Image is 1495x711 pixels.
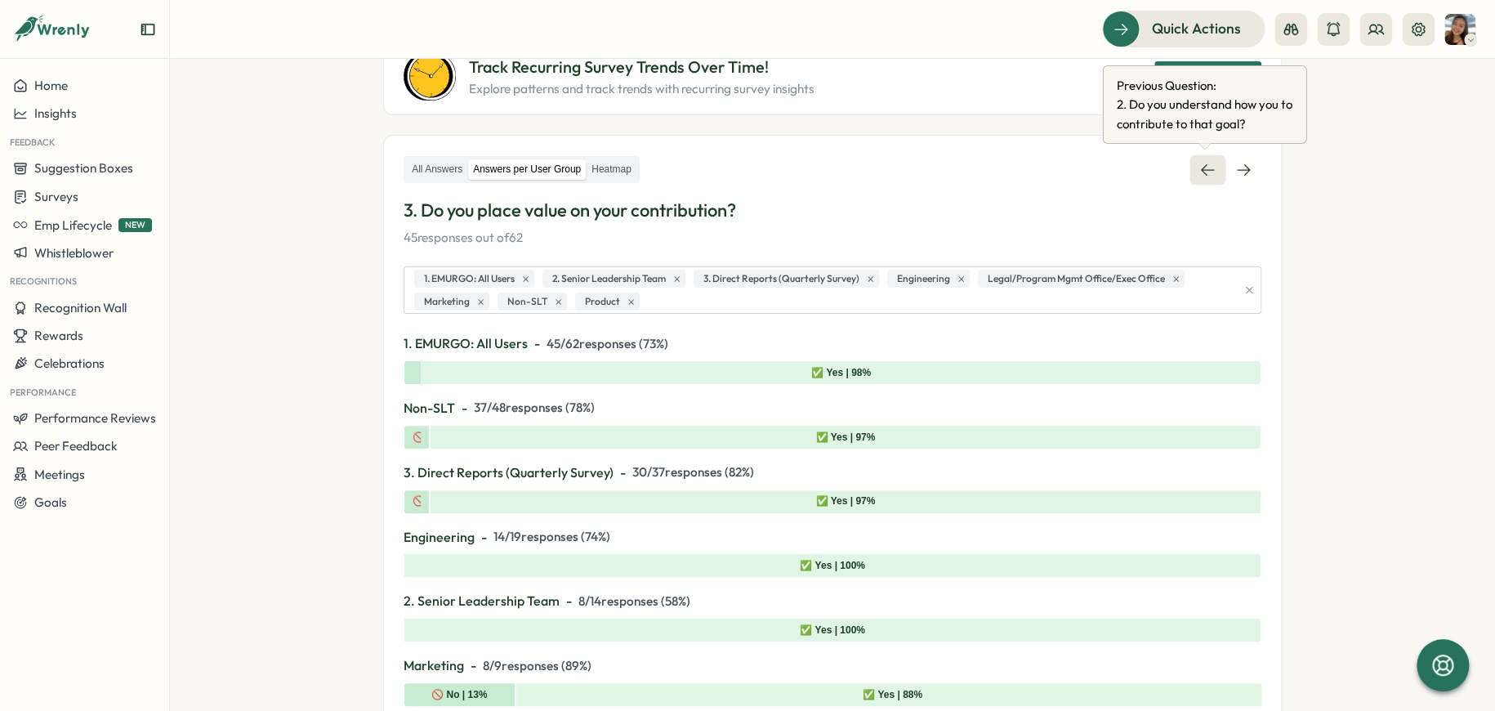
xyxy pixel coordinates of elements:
span: Meetings [34,467,85,482]
span: - [481,527,487,548]
span: Legal/Program Mgmt Office/Exec Office [988,271,1165,287]
p: 45 responses out of 62 [404,229,1261,247]
span: Performance Reviews [34,410,156,426]
span: Peer Feedback [34,438,118,454]
p: Explore patterns and track trends with recurring survey insights [469,80,814,98]
div: ✅ Yes | 88% [863,687,922,703]
span: Surveys [34,189,78,204]
span: 2. Senior Leadership Team [404,591,560,611]
button: Quick Actions [1102,11,1265,47]
span: 1. EMURGO: All Users [404,333,528,354]
span: 8 / 9 responses ( 89 %) [483,657,591,675]
span: - [471,655,476,676]
span: Suggestion Boxes [34,160,133,176]
span: 8 / 14 responses ( 58 %) [578,592,690,610]
label: Heatmap [587,159,636,180]
div: 🚫 No | 3% [413,494,421,509]
span: - [566,591,572,611]
span: 1. EMURGO: All Users [424,271,515,287]
span: - [462,398,467,418]
span: Engineering [897,271,950,287]
span: Quick Actions [1152,18,1241,39]
span: Home [34,78,68,93]
span: 2. Senior Leadership Team [552,271,666,287]
button: Expand sidebar [140,21,156,38]
p: 3. Do you place value on your contribution? [404,198,1261,223]
div: 🚫 No | 3% [413,430,421,445]
span: Non-SLT [404,398,455,418]
span: Rewards [34,328,83,343]
div: ✅ Yes | 100% [800,558,865,574]
label: All Answers [407,159,467,180]
span: Celebrations [34,355,105,371]
span: Goals [34,494,67,510]
p: Track Recurring Survey Trends Over Time! [469,55,814,80]
div: ✅ Yes | 98% [811,365,871,381]
span: 37 / 48 responses ( 78 %) [474,399,595,417]
span: 14 / 19 responses ( 74 %) [493,528,610,546]
div: ✅ Yes | 97% [815,494,875,509]
span: Emp Lifecycle [34,217,112,233]
img: Tracy [1444,14,1475,45]
span: Recognition Wall [34,300,127,315]
div: ✅ Yes | 97% [815,430,875,445]
span: 45 / 62 responses ( 73 %) [547,335,668,353]
span: 3. Direct Reports (Quarterly Survey) [404,463,614,483]
div: ✅ Yes | 100% [800,623,865,638]
span: NEW [118,218,152,232]
span: Previous Question: [1117,76,1313,95]
span: Whistleblower [34,245,114,261]
span: Engineering [404,527,475,548]
span: 2 . Do you understand how you to contribute to that goal? [1117,95,1313,133]
button: View Trend [1154,61,1261,91]
label: Answers per User Group [468,159,586,180]
span: Marketing [424,294,470,310]
span: Non-SLT [507,294,547,310]
span: Product [585,294,620,310]
span: 3. Direct Reports (Quarterly Survey) [703,271,859,287]
span: Insights [34,105,77,121]
span: - [620,463,626,483]
span: Marketing [404,655,464,676]
span: - [534,333,540,354]
div: 🚫 No | 13% [431,687,487,703]
span: 30 / 37 responses ( 82 %) [632,463,754,481]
